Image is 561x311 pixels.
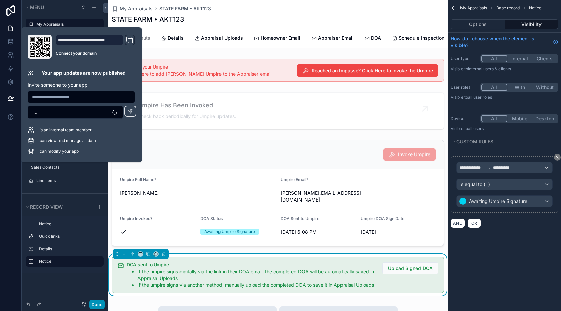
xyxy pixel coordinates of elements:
[496,5,520,11] span: Base record
[470,221,479,226] span: OR
[507,55,532,62] button: Internal
[39,221,98,227] label: Notice
[451,56,478,61] label: User type
[40,138,96,143] span: can view and manage all data
[451,66,558,72] p: Visible to
[56,51,135,56] a: Connect your domain
[371,35,381,41] span: DOA
[42,70,126,76] p: Your app updates are now published
[39,259,98,264] label: Notice
[112,5,153,12] a: My Appraisals
[39,234,98,239] label: Quick links
[456,179,553,190] button: Is equal to (=)
[451,35,558,49] a: How do I choose when the element is visible?
[388,265,433,272] span: Upload Signed DOA
[201,35,243,41] span: Appraisal Uploads
[36,178,99,183] label: Line Items
[505,19,559,29] button: Visibility
[507,84,532,91] button: With
[311,32,354,45] a: Appraiser Email
[456,195,553,207] button: Awaiting Umpire Signature
[451,126,558,131] p: Visible to
[459,181,490,188] span: Is equal to (=)
[469,198,527,205] span: Awaiting Umpire Signature
[33,109,37,116] span: ...
[159,5,211,12] a: STATE FARM • AKT123
[456,139,493,144] span: Custom rules
[451,116,478,121] label: Device
[468,95,492,100] span: All user roles
[22,216,108,273] div: scrollable content
[161,32,184,45] a: Details
[30,204,63,210] span: Record view
[168,35,184,41] span: Details
[507,115,532,122] button: Mobile
[468,66,511,71] span: Internal users & clients
[36,21,99,27] label: My Appraisals
[89,300,105,309] button: Done
[532,115,557,122] button: Desktop
[468,126,484,131] span: all users
[137,282,377,288] li: If the umpire signs via another method, manually upload the completed DOA to save it in Appraisal...
[30,4,44,10] span: Menu
[468,218,481,228] button: OR
[451,95,558,100] p: Visible to
[318,35,354,41] span: Appraiser Email
[39,246,98,252] label: Details
[56,35,135,59] div: Domain and Custom Link
[127,262,377,267] h5: DOA sent to Umpire
[137,268,377,282] li: If the umpire signs digitally via the link in their DOA email, the completed DOA will be automati...
[120,5,153,12] span: My Appraisals
[451,85,478,90] label: User roles
[451,35,550,49] span: How do I choose when the element is visible?
[481,115,507,122] button: All
[127,268,377,288] div: - If the umpire signs digitally via the link in their DOA email, the completed DOA will be automa...
[364,32,381,45] a: DOA
[40,127,92,133] span: is an internal team member
[451,137,554,146] button: Custom rules
[481,84,507,91] button: All
[451,19,505,29] button: Options
[382,262,438,274] button: Upload Signed DOA
[112,15,184,24] h1: STATE FARM • AKT123
[532,84,557,91] button: Without
[24,3,77,12] button: Menu
[392,32,444,45] a: Schedule Inspection
[31,165,99,170] label: Sales Contacts
[28,106,123,119] button: Select Button
[261,35,300,41] span: Homeowner Email
[529,5,542,11] span: Notice
[532,55,557,62] button: Clients
[460,5,487,11] span: My Appraisals
[451,218,465,228] button: AND
[40,149,79,154] span: can modify your app
[399,35,444,41] span: Schedule Inspection
[254,32,300,45] a: Homeowner Email
[28,82,135,88] p: Invite someone to your app
[194,32,243,45] a: Appraisal Uploads
[24,202,93,212] button: Record view
[481,55,507,62] button: All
